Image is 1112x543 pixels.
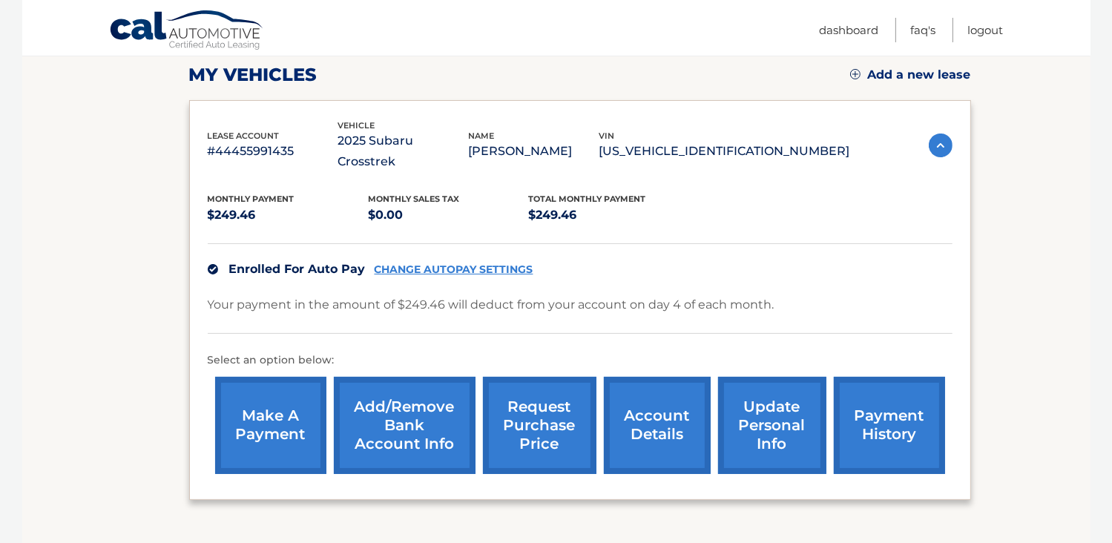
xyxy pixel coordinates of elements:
[109,10,265,53] a: Cal Automotive
[208,352,953,369] p: Select an option below:
[834,377,945,474] a: payment history
[483,377,596,474] a: request purchase price
[189,64,318,86] h2: my vehicles
[469,131,495,141] span: name
[229,262,366,276] span: Enrolled For Auto Pay
[338,120,375,131] span: vehicle
[820,18,879,42] a: Dashboard
[929,134,953,157] img: accordion-active.svg
[208,264,218,274] img: check.svg
[215,377,326,474] a: make a payment
[529,194,646,204] span: Total Monthly Payment
[208,194,295,204] span: Monthly Payment
[599,131,615,141] span: vin
[208,141,338,162] p: #44455991435
[850,68,971,82] a: Add a new lease
[529,205,690,226] p: $249.46
[208,294,774,315] p: Your payment in the amount of $249.46 will deduct from your account on day 4 of each month.
[208,131,280,141] span: lease account
[604,377,711,474] a: account details
[599,141,850,162] p: [US_VEHICLE_IDENTIFICATION_NUMBER]
[368,194,459,204] span: Monthly sales Tax
[208,205,369,226] p: $249.46
[338,131,469,172] p: 2025 Subaru Crosstrek
[718,377,826,474] a: update personal info
[334,377,476,474] a: Add/Remove bank account info
[911,18,936,42] a: FAQ's
[968,18,1004,42] a: Logout
[368,205,529,226] p: $0.00
[850,69,861,79] img: add.svg
[469,141,599,162] p: [PERSON_NAME]
[375,263,533,276] a: CHANGE AUTOPAY SETTINGS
